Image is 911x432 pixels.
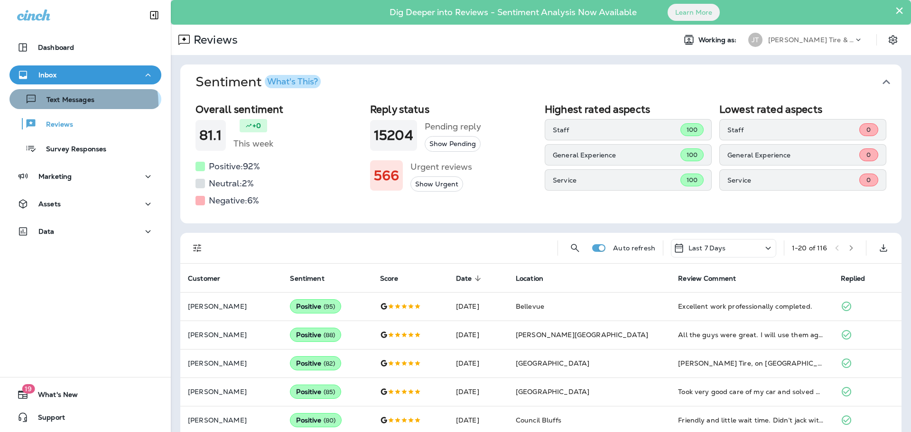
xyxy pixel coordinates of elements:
div: Positive [290,328,341,342]
h5: Neutral: 2 % [209,176,254,191]
h5: Urgent reviews [410,159,472,175]
span: ( 88 ) [324,331,335,339]
p: Inbox [38,71,56,79]
span: ( 95 ) [324,303,335,311]
td: [DATE] [448,292,508,321]
span: 0 [866,126,871,134]
div: Positive [290,299,341,313]
p: Data [38,228,55,235]
td: [DATE] [448,321,508,349]
button: Learn More [668,4,720,21]
span: 100 [687,176,697,184]
h1: 81.1 [199,128,222,143]
span: Score [380,275,399,283]
span: Sentiment [290,274,336,283]
p: Dashboard [38,44,74,51]
div: JT [748,33,762,47]
button: Dashboard [9,38,161,57]
span: 0 [866,151,871,159]
span: Review Comment [678,275,736,283]
span: [PERSON_NAME][GEOGRAPHIC_DATA] [516,331,648,339]
span: Bellevue [516,302,544,311]
span: Score [380,274,411,283]
div: SentimentWhat's This? [180,100,902,223]
span: Replied [841,274,878,283]
p: Staff [553,126,680,134]
div: Positive [290,385,341,399]
span: 100 [687,151,697,159]
span: Customer [188,275,220,283]
span: Location [516,275,543,283]
div: Took very good care of my car and solved my issue [678,387,825,396]
span: Date [456,275,472,283]
p: Last 7 Days [688,244,726,252]
h5: Pending reply [425,119,481,134]
button: Assets [9,194,161,213]
p: Auto refresh [613,244,655,252]
p: [PERSON_NAME] [188,303,275,310]
td: [DATE] [448,349,508,377]
span: Replied [841,275,865,283]
button: Settings [884,31,902,48]
div: All the guys were great. I will use them again and again [678,330,825,340]
p: General Experience [727,151,859,159]
button: Reviews [9,114,161,134]
h2: Lowest rated aspects [719,103,886,115]
button: Collapse Sidebar [141,6,167,25]
h1: Sentiment [195,74,321,90]
div: Positive [290,413,342,427]
p: [PERSON_NAME] [188,388,275,395]
p: Marketing [38,173,72,180]
p: Assets [38,200,61,208]
button: Inbox [9,65,161,84]
span: 19 [22,384,35,394]
span: Council Bluffs [516,416,561,424]
span: 0 [866,176,871,184]
p: Service [727,176,859,184]
button: SentimentWhat's This? [188,64,909,100]
p: Text Messages [37,96,94,105]
p: Survey Responses [37,145,106,154]
h5: Positive: 92 % [209,159,260,174]
h2: Overall sentiment [195,103,363,115]
button: Search Reviews [566,239,585,257]
span: 100 [687,126,697,134]
button: 19What's New [9,385,161,404]
p: [PERSON_NAME] [188,416,275,424]
button: Close [895,3,904,18]
h1: 566 [374,168,399,184]
h5: Negative: 6 % [209,193,259,208]
td: [DATE] [448,377,508,406]
p: [PERSON_NAME] [188,359,275,367]
span: ( 82 ) [324,359,335,368]
button: Show Pending [425,136,481,152]
div: Excellent work professionally completed. [678,302,825,311]
p: Reviews [190,33,238,47]
div: 1 - 20 of 116 [792,244,827,252]
button: Show Urgent [410,176,463,192]
span: Support [28,414,65,425]
span: Location [516,274,556,283]
div: Positive [290,356,341,370]
span: Date [456,274,484,283]
span: Working as: [698,36,739,44]
h1: 15204 [374,128,413,143]
button: Survey Responses [9,138,161,158]
p: +0 [252,121,261,130]
h2: Highest rated aspects [545,103,712,115]
button: Data [9,222,161,241]
div: Friendly and little wait time. Didn’t jack with my seat and it stayed clean. [678,415,825,425]
button: Support [9,408,161,427]
h2: Reply status [370,103,537,115]
span: What's New [28,391,78,402]
button: What's This? [265,75,321,88]
span: [GEOGRAPHIC_DATA] [516,387,589,396]
button: Marketing [9,167,161,186]
button: Export as CSV [874,239,893,257]
p: [PERSON_NAME] Tire & Auto [768,36,854,44]
button: Filters [188,239,207,257]
p: General Experience [553,151,680,159]
button: Text Messages [9,89,161,109]
p: Dig Deeper into Reviews - Sentiment Analysis Now Available [362,11,664,14]
p: Service [553,176,680,184]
